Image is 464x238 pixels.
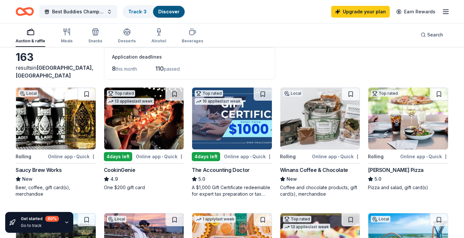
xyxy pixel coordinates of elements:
[368,184,448,191] div: Pizza and salad, gift card(s)
[368,166,423,174] div: [PERSON_NAME] Pizza
[88,38,102,44] div: Snacks
[16,64,93,79] span: in
[16,87,96,197] a: Image for Saucy Brew WorksLocalRollingOnline app•QuickSaucy Brew WorksNewBeer, coffee, gift card(...
[195,216,236,223] div: 1 apply last week
[21,216,59,222] div: Get started
[16,64,96,79] div: results
[283,90,302,97] div: Local
[19,90,38,97] div: Local
[128,9,147,14] a: Track· 3
[61,38,73,44] div: Meals
[107,216,126,222] div: Local
[61,25,73,47] button: Meals
[415,28,448,41] button: Search
[427,31,443,39] span: Search
[195,98,242,105] div: 16 applies last week
[112,65,116,72] span: 8
[107,98,154,105] div: 13 applies last week
[74,154,75,159] span: •
[195,90,223,97] div: Top rated
[192,87,272,197] a: Image for The Accounting DoctorTop rated16 applieslast week4days leftOnline app•QuickThe Accounti...
[104,166,135,174] div: CookinGenie
[224,152,272,161] div: Online app Quick
[287,175,297,183] span: New
[368,88,448,149] img: Image for Dewey's Pizza
[16,153,31,161] div: Rolling
[39,5,117,18] button: Best Buddies Champion of the Year: [GEOGRAPHIC_DATA], [GEOGRAPHIC_DATA]
[283,224,330,231] div: 13 applies last week
[192,184,272,197] div: A $1,000 Gift Certificate redeemable for expert tax preparation or tax resolution services—recipi...
[371,90,399,97] div: Top rated
[104,87,184,191] a: Image for CookinGenieTop rated13 applieslast week4days leftOnline app•QuickCookinGenie4.9One $200...
[280,87,360,197] a: Image for Winans Coffee & ChocolateLocalRollingOnline app•QuickWinans Coffee & ChocolateNewCoffee...
[151,38,166,44] div: Alcohol
[16,166,62,174] div: Saucy Brew Works
[198,175,205,183] span: 5.0
[338,154,339,159] span: •
[280,184,360,197] div: Coffee and chocolate products, gift card(s), merchandise
[374,175,381,183] span: 5.0
[107,90,135,97] div: Top rated
[16,64,93,79] span: [GEOGRAPHIC_DATA], [GEOGRAPHIC_DATA]
[136,152,184,161] div: Online app Quick
[158,9,179,14] a: Discover
[88,25,102,47] button: Snacks
[312,152,360,161] div: Online app Quick
[250,154,251,159] span: •
[48,152,96,161] div: Online app Quick
[280,166,348,174] div: Winans Coffee & Chocolate
[162,154,163,159] span: •
[192,88,272,149] img: Image for The Accounting Doctor
[368,87,448,191] a: Image for Dewey's PizzaTop ratedRollingOnline app•Quick[PERSON_NAME] Pizza5.0Pizza and salad, gif...
[192,166,250,174] div: The Accounting Doctor
[45,216,59,222] div: 60 %
[104,184,184,191] div: One $200 gift card
[116,66,137,72] span: this month
[164,66,180,72] span: passed
[151,25,166,47] button: Alcohol
[371,216,390,222] div: Local
[118,25,136,47] button: Desserts
[21,223,59,228] div: Go to track
[280,153,296,161] div: Rolling
[16,38,45,44] div: Auction & raffle
[400,152,448,161] div: Online app Quick
[182,38,203,44] div: Beverages
[110,175,118,183] span: 4.9
[16,184,96,197] div: Beer, coffee, gift card(s), merchandise
[16,51,96,64] div: 163
[112,53,267,61] div: Application deadlines
[331,6,390,18] a: Upgrade your plan
[280,88,360,149] img: Image for Winans Coffee & Chocolate
[22,175,33,183] span: New
[426,154,428,159] span: •
[16,4,34,19] a: Home
[122,5,185,18] button: Track· 3Discover
[392,6,439,18] a: Earn Rewards
[368,153,384,161] div: Rolling
[155,65,164,72] span: 110
[104,88,184,149] img: Image for CookinGenie
[104,152,132,161] div: 4 days left
[118,38,136,44] div: Desserts
[16,88,96,149] img: Image for Saucy Brew Works
[182,25,203,47] button: Beverages
[192,152,220,161] div: 4 days left
[52,8,104,16] span: Best Buddies Champion of the Year: [GEOGRAPHIC_DATA], [GEOGRAPHIC_DATA]
[16,25,45,47] button: Auction & raffle
[283,216,311,222] div: Top rated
